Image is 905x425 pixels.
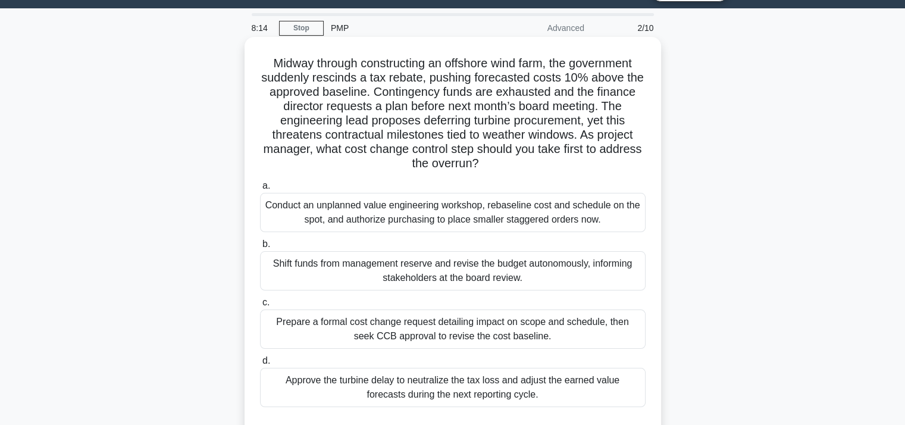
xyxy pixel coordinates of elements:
[260,251,646,290] div: Shift funds from management reserve and revise the budget autonomously, informing stakeholders at...
[245,16,279,40] div: 8:14
[262,239,270,249] span: b.
[279,21,324,36] a: Stop
[262,180,270,190] span: a.
[259,56,647,171] h5: Midway through constructing an offshore wind farm, the government suddenly rescinds a tax rebate,...
[260,310,646,349] div: Prepare a formal cost change request detailing impact on scope and schedule, then seek CCB approv...
[487,16,591,40] div: Advanced
[324,16,487,40] div: PMP
[260,368,646,407] div: Approve the turbine delay to neutralize the tax loss and adjust the earned value forecasts during...
[591,16,661,40] div: 2/10
[260,193,646,232] div: Conduct an unplanned value engineering workshop, rebaseline cost and schedule on the spot, and au...
[262,355,270,365] span: d.
[262,297,270,307] span: c.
